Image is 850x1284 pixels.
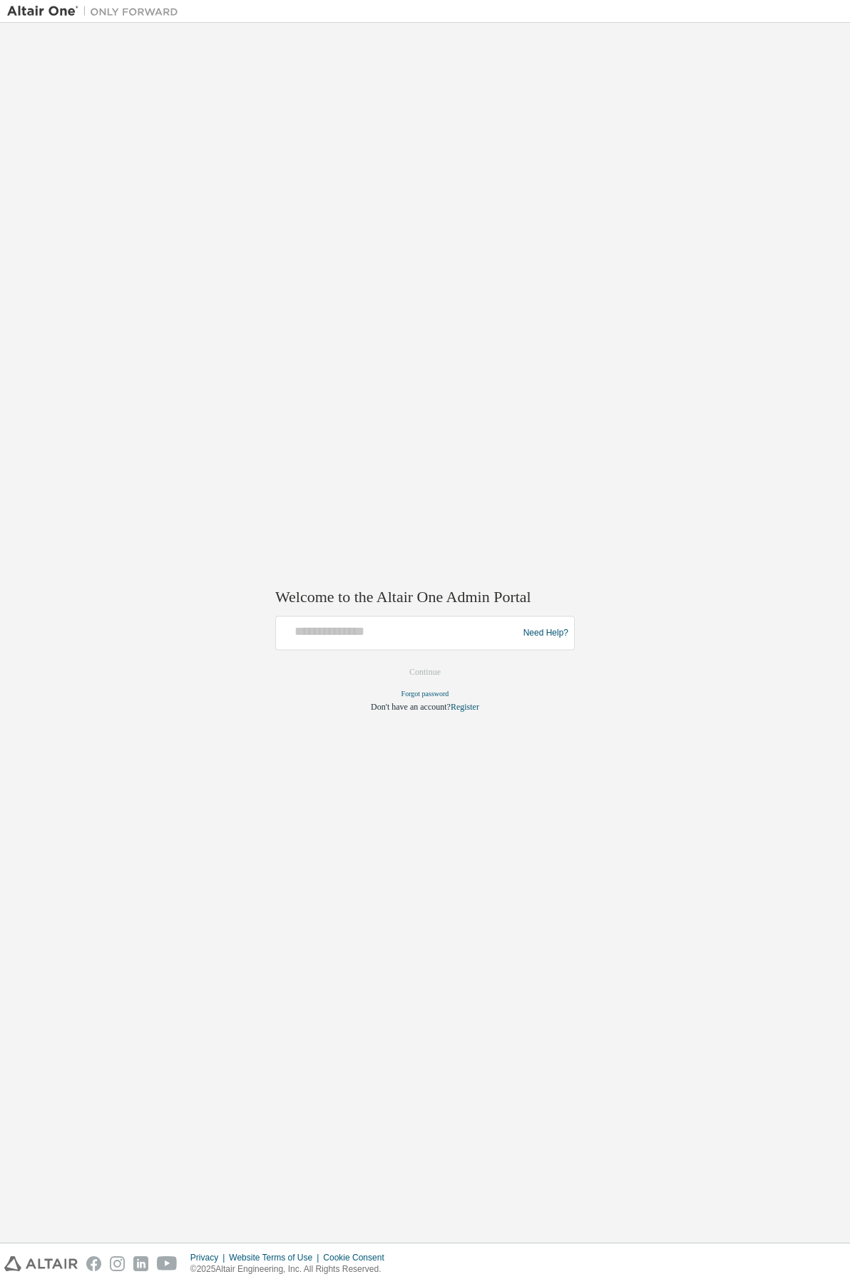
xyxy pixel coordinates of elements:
p: © 2025 Altair Engineering, Inc. All Rights Reserved. [190,1263,393,1275]
a: Register [451,703,479,713]
div: Cookie Consent [323,1252,392,1263]
img: linkedin.svg [133,1256,148,1271]
img: youtube.svg [157,1256,178,1271]
span: Don't have an account? [371,703,451,713]
img: altair_logo.svg [4,1256,78,1271]
div: Website Terms of Use [229,1252,323,1263]
img: Altair One [7,4,185,19]
div: Privacy [190,1252,229,1263]
h2: Welcome to the Altair One Admin Portal [275,587,575,607]
a: Need Help? [523,633,568,633]
img: facebook.svg [86,1256,101,1271]
img: instagram.svg [110,1256,125,1271]
a: Forgot password [401,690,449,698]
